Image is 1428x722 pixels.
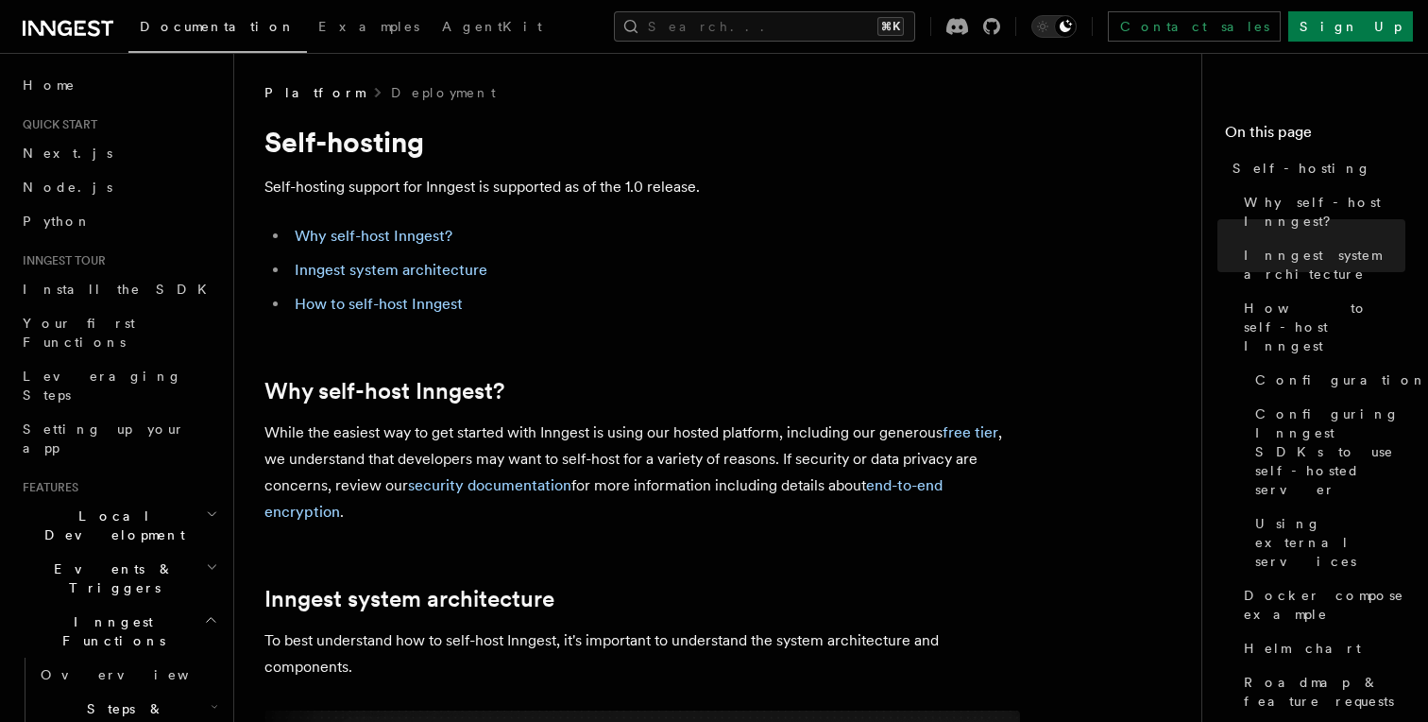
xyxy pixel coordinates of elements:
span: Why self-host Inngest? [1244,193,1405,231]
a: Roadmap & feature requests [1236,665,1405,718]
a: How to self-host Inngest [295,295,463,313]
span: Overview [41,667,235,682]
a: Leveraging Steps [15,359,222,412]
a: Why self-host Inngest? [1236,185,1405,238]
button: Search...⌘K [614,11,915,42]
span: Roadmap & feature requests [1244,673,1405,711]
h1: Self-hosting [264,125,1020,159]
a: Install the SDK [15,272,222,306]
a: Inngest system architecture [1236,238,1405,291]
p: While the easiest way to get started with Inngest is using our hosted platform, including our gen... [264,420,1020,525]
button: Inngest Functions [15,605,222,658]
a: free tier [943,423,998,441]
p: Self-hosting support for Inngest is supported as of the 1.0 release. [264,174,1020,200]
a: Home [15,68,222,102]
span: Platform [264,83,365,102]
span: Node.js [23,180,112,195]
a: Inngest system architecture [295,261,487,279]
span: Local Development [15,507,206,544]
a: Python [15,204,222,238]
span: Setting up your app [23,421,185,456]
a: Docker compose example [1236,578,1405,631]
a: Deployment [391,83,496,102]
a: Using external services [1248,507,1405,578]
span: Docker compose example [1244,586,1405,624]
h4: On this page [1225,121,1405,151]
a: Configuring Inngest SDKs to use self-hosted server [1248,397,1405,507]
span: AgentKit [442,19,542,34]
a: Examples [307,6,431,51]
a: Documentation [128,6,307,53]
span: Configuration [1255,370,1427,389]
button: Events & Triggers [15,552,222,605]
span: Install the SDK [23,282,218,297]
a: Setting up your app [15,412,222,465]
a: Overview [33,658,222,692]
a: Sign Up [1288,11,1413,42]
span: Self-hosting [1232,159,1371,178]
span: Inngest system architecture [1244,246,1405,284]
a: Helm chart [1236,631,1405,665]
span: Home [23,76,76,95]
span: Your first Functions [23,316,135,350]
a: Contact sales [1108,11,1281,42]
button: Toggle dark mode [1031,15,1077,38]
span: Next.js [23,146,112,161]
span: Inngest Functions [15,612,204,650]
span: Features [15,480,78,495]
span: Python [23,214,92,229]
span: Events & Triggers [15,559,206,597]
a: Inngest system architecture [264,586,554,612]
kbd: ⌘K [877,17,904,36]
span: Using external services [1255,514,1405,571]
span: Examples [318,19,419,34]
a: Your first Functions [15,306,222,359]
a: Self-hosting [1225,151,1405,185]
span: Quick start [15,117,97,132]
a: How to self-host Inngest [1236,291,1405,363]
span: Leveraging Steps [23,369,182,403]
a: Why self-host Inngest? [264,378,504,404]
a: AgentKit [431,6,553,51]
button: Local Development [15,499,222,552]
a: Configuration [1248,363,1405,397]
span: How to self-host Inngest [1244,299,1405,355]
a: Node.js [15,170,222,204]
span: Configuring Inngest SDKs to use self-hosted server [1255,404,1405,499]
p: To best understand how to self-host Inngest, it's important to understand the system architecture... [264,627,1020,680]
a: security documentation [408,476,571,494]
span: Documentation [140,19,296,34]
a: Next.js [15,136,222,170]
span: Helm chart [1244,639,1361,658]
a: Why self-host Inngest? [295,227,452,245]
span: Inngest tour [15,253,106,268]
